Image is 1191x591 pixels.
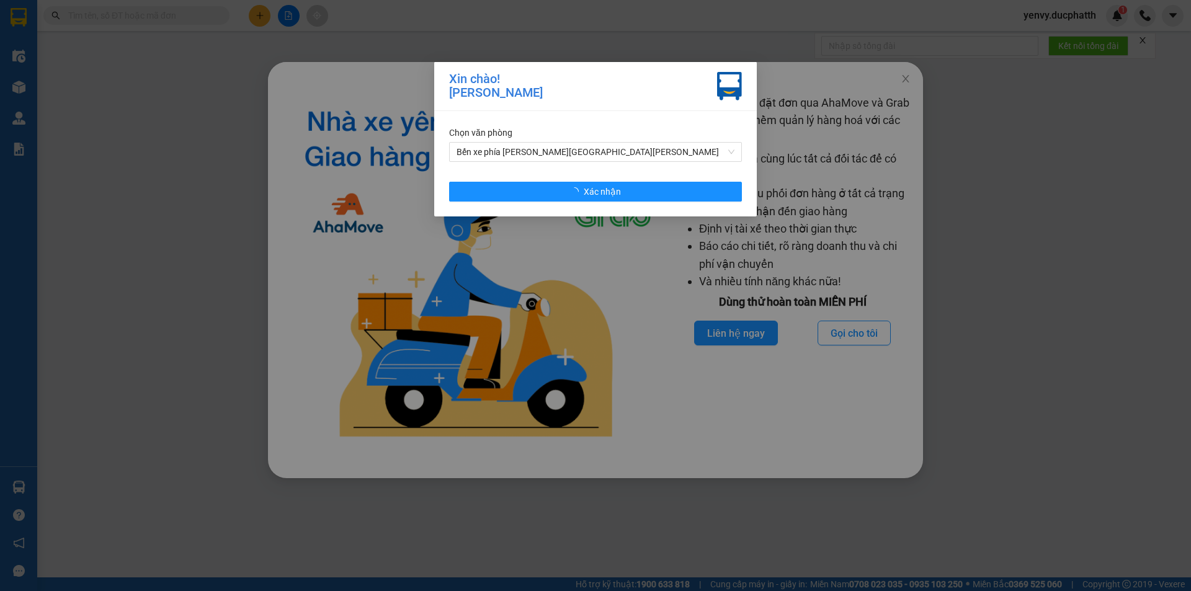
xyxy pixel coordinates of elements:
span: loading [570,187,584,196]
span: Bến xe phía Tây Thanh Hóa [457,143,734,161]
span: Xác nhận [584,185,621,198]
button: Xác nhận [449,182,742,202]
div: Chọn văn phòng [449,126,742,140]
img: vxr-icon [717,72,742,100]
div: Xin chào! [PERSON_NAME] [449,72,543,100]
